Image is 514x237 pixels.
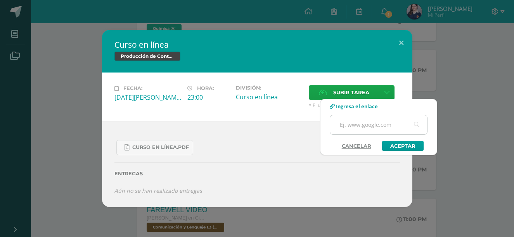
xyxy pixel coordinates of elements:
span: Hora: [197,85,214,91]
div: 23:00 [187,93,230,102]
span: Producción de Contenidos Digitales [114,52,180,61]
a: Aceptar [382,141,424,151]
div: Curso en línea [236,93,303,101]
h2: Curso en línea [114,39,400,50]
a: Curso en línea.pdf [116,140,193,155]
span: Ingresa el enlace [336,103,378,110]
span: Curso en línea.pdf [132,144,189,151]
div: [DATE][PERSON_NAME] [114,93,181,102]
i: Aún no se han realizado entregas [114,187,202,194]
label: Entregas [114,171,400,176]
span: * El tamaño máximo permitido es 50 MB [309,102,400,109]
input: Ej. www.google.com [330,115,427,134]
label: División: [236,85,303,91]
a: Cancelar [334,141,379,151]
span: Subir tarea [333,85,369,100]
span: Fecha: [123,85,142,91]
button: Close (Esc) [390,30,412,56]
